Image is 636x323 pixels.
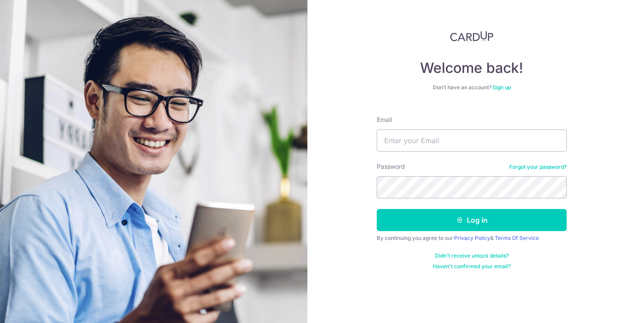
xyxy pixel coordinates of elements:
div: Don’t have an account? [377,84,567,91]
label: Email [377,115,392,124]
div: By continuing you agree to our & [377,235,567,242]
button: Log in [377,209,567,231]
label: Password [377,162,405,171]
img: CardUp Logo [450,31,493,42]
h4: Welcome back! [377,59,567,77]
a: Sign up [492,84,511,91]
a: Didn't receive unlock details? [435,252,509,259]
a: Haven't confirmed your email? [433,263,511,270]
a: Terms Of Service [495,235,539,241]
input: Enter your Email [377,129,567,152]
a: Privacy Policy [454,235,490,241]
a: Forgot your password? [509,163,567,171]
